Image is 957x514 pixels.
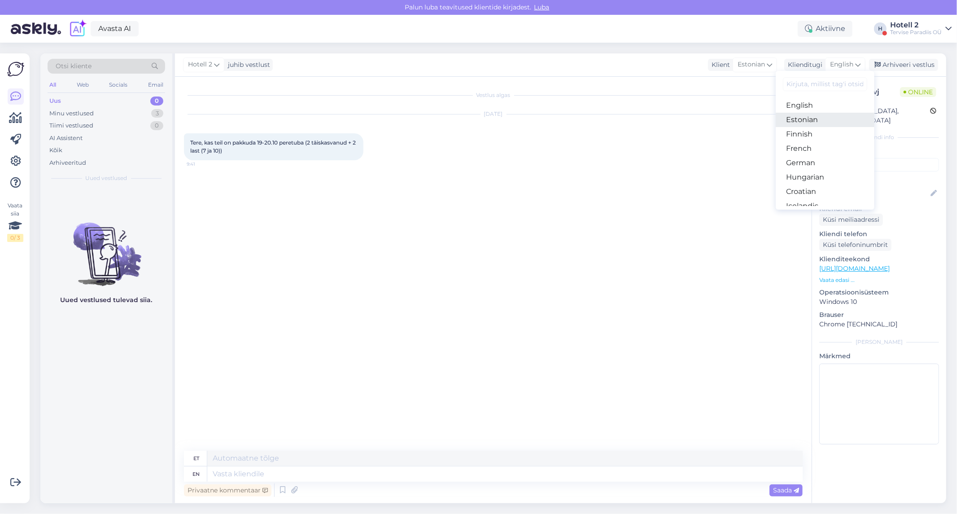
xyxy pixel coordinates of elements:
[146,79,165,91] div: Email
[776,98,874,113] a: English
[68,19,87,38] img: explore-ai
[819,338,939,346] div: [PERSON_NAME]
[890,22,942,29] div: Hotell 2
[49,134,83,143] div: AI Assistent
[150,97,163,105] div: 0
[819,175,939,185] p: Kliendi nimi
[874,22,887,35] div: H
[224,60,270,70] div: juhib vestlust
[819,158,939,171] input: Lisa tag
[776,156,874,170] a: German
[776,199,874,213] a: Icelandic
[184,91,803,99] div: Vestlus algas
[7,61,24,78] img: Askly Logo
[184,484,271,496] div: Privaatne kommentaar
[75,79,91,91] div: Web
[819,310,939,320] p: Brauser
[49,121,93,130] div: Tiimi vestlused
[56,62,92,71] span: Otsi kliente
[49,146,62,155] div: Kõik
[188,60,212,70] span: Hotell 2
[48,79,58,91] div: All
[890,22,952,36] a: Hotell 2Tervise Paradiis OÜ
[107,79,129,91] div: Socials
[184,110,803,118] div: [DATE]
[819,204,939,214] p: Kliendi email
[869,59,938,71] div: Arhiveeri vestlus
[738,60,765,70] span: Estonian
[49,158,86,167] div: Arhiveeritud
[40,206,172,287] img: No chats
[819,229,939,239] p: Kliendi telefon
[151,109,163,118] div: 3
[49,97,61,105] div: Uus
[819,288,939,297] p: Operatsioonisüsteem
[776,127,874,141] a: Finnish
[819,297,939,307] p: Windows 10
[91,21,139,36] a: Avasta AI
[7,202,23,242] div: Vaata siia
[150,121,163,130] div: 0
[784,60,822,70] div: Klienditugi
[190,139,357,154] span: Tere, kas teil on pakkuda 19-20.10 peretuba (2 täiskasvanud + 2 last (7 ja 10))
[49,109,94,118] div: Minu vestlused
[830,60,853,70] span: English
[61,295,153,305] p: Uued vestlused tulevad siia.
[776,113,874,127] a: Estonian
[187,161,220,167] span: 9:41
[193,451,199,466] div: et
[783,77,867,91] input: Kirjuta, millist tag'i otsid
[819,147,939,156] p: Kliendi tag'id
[819,255,939,264] p: Klienditeekond
[86,174,127,182] span: Uued vestlused
[819,264,890,272] a: [URL][DOMAIN_NAME]
[776,185,874,199] a: Croatian
[820,189,929,198] input: Lisa nimi
[819,351,939,361] p: Märkmed
[193,466,200,482] div: en
[890,29,942,36] div: Tervise Paradiis OÜ
[819,214,883,226] div: Küsi meiliaadressi
[798,21,852,37] div: Aktiivne
[773,486,799,494] span: Saada
[819,320,939,329] p: Chrome [TECHNICAL_ID]
[776,141,874,156] a: French
[900,87,936,97] span: Online
[819,276,939,284] p: Vaata edasi ...
[532,3,552,11] span: Luba
[819,133,939,141] div: Kliendi info
[7,234,23,242] div: 0 / 3
[822,106,930,125] div: [GEOGRAPHIC_DATA], [GEOGRAPHIC_DATA]
[708,60,730,70] div: Klient
[819,239,891,251] div: Küsi telefoninumbrit
[776,170,874,185] a: Hungarian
